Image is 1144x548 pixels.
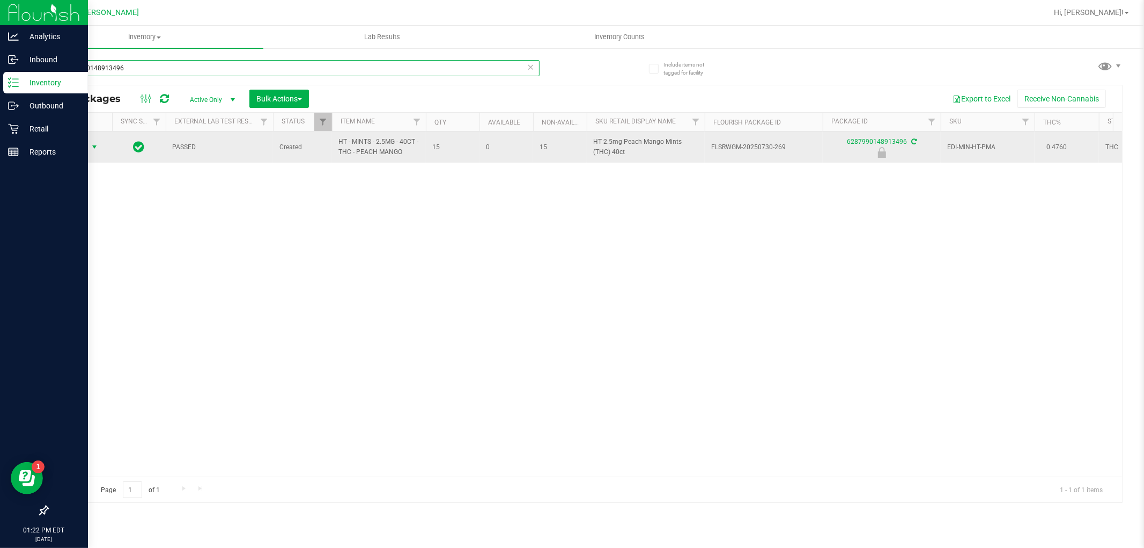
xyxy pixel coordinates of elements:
[249,90,309,108] button: Bulk Actions
[19,122,83,135] p: Retail
[434,119,446,126] a: Qty
[5,525,83,535] p: 01:22 PM EDT
[56,93,131,105] span: All Packages
[8,31,19,42] inline-svg: Analytics
[32,461,45,473] iframe: Resource center unread badge
[174,118,259,125] a: External Lab Test Result
[8,54,19,65] inline-svg: Inbound
[256,94,302,103] span: Bulk Actions
[282,118,305,125] a: Status
[19,53,83,66] p: Inbound
[338,137,419,157] span: HT - MINTS - 2.5MG - 40CT - THC - PEACH MANGO
[148,113,166,131] a: Filter
[123,481,142,498] input: 1
[172,142,267,152] span: PASSED
[11,462,43,494] iframe: Resource center
[432,142,473,152] span: 15
[831,118,868,125] a: Package ID
[1017,113,1035,131] a: Filter
[350,32,415,42] span: Lab Results
[408,113,426,131] a: Filter
[946,90,1017,108] button: Export to Excel
[19,76,83,89] p: Inventory
[923,113,941,131] a: Filter
[19,30,83,43] p: Analytics
[314,113,332,131] a: Filter
[595,118,676,125] a: Sku Retail Display Name
[8,77,19,88] inline-svg: Inventory
[263,26,501,48] a: Lab Results
[47,60,540,76] input: Search Package ID, Item Name, SKU, Lot or Part Number...
[1054,8,1124,17] span: Hi, [PERSON_NAME]!
[80,8,139,17] span: [PERSON_NAME]
[540,142,580,152] span: 15
[1108,118,1130,125] a: Strain
[949,118,962,125] a: SKU
[5,535,83,543] p: [DATE]
[687,113,705,131] a: Filter
[255,113,273,131] a: Filter
[821,147,942,158] div: Newly Received
[847,138,907,145] a: 6287990148913496
[1017,90,1106,108] button: Receive Non-Cannabis
[1041,140,1072,155] span: 0.4760
[8,123,19,134] inline-svg: Retail
[19,99,83,112] p: Outbound
[501,26,739,48] a: Inventory Counts
[279,142,326,152] span: Created
[711,142,816,152] span: FLSRWGM-20250730-269
[26,32,263,42] span: Inventory
[593,137,698,157] span: HT 2.5mg Peach Mango Mints (THC) 40ct
[910,138,917,145] span: Sync from Compliance System
[1051,481,1111,498] span: 1 - 1 of 1 items
[580,32,660,42] span: Inventory Counts
[1043,119,1061,126] a: THC%
[947,142,1028,152] span: EDI-MIN-HT-PMA
[713,119,781,126] a: Flourish Package ID
[527,60,535,74] span: Clear
[542,119,589,126] a: Non-Available
[19,145,83,158] p: Reports
[486,142,527,152] span: 0
[88,140,101,155] span: select
[26,26,263,48] a: Inventory
[488,119,520,126] a: Available
[8,100,19,111] inline-svg: Outbound
[341,118,375,125] a: Item Name
[134,140,145,155] span: In Sync
[8,147,19,157] inline-svg: Reports
[92,481,169,498] span: Page of 1
[663,61,717,77] span: Include items not tagged for facility
[121,118,162,125] a: Sync Status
